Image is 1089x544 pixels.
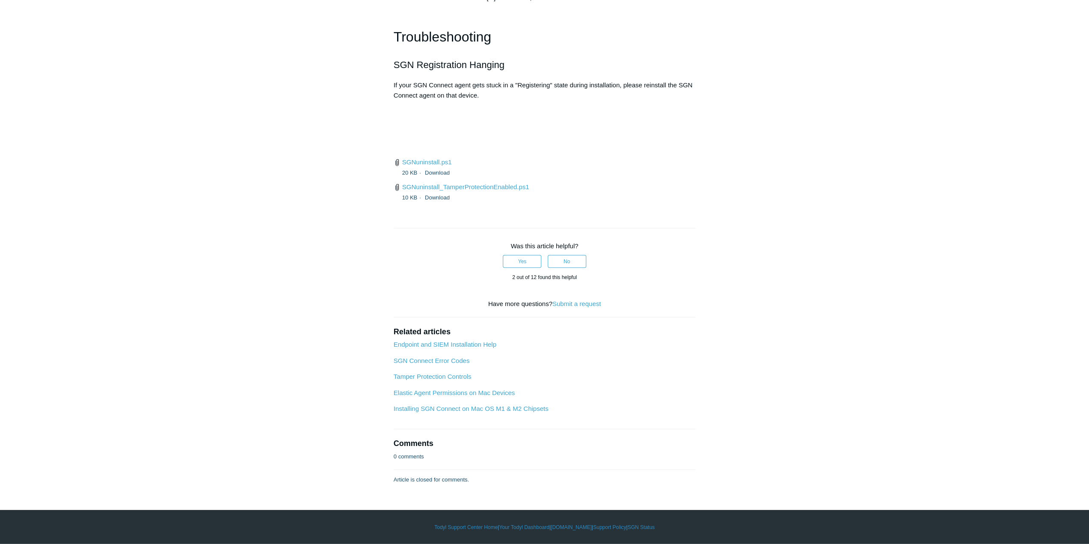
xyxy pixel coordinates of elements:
[394,405,549,412] a: Installing SGN Connect on Mac OS M1 & M2 Chipsets
[434,523,498,531] a: Todyl Support Center Home
[551,523,592,531] a: [DOMAIN_NAME]
[628,523,655,531] a: SGN Status
[425,169,450,176] a: Download
[394,341,496,348] a: Endpoint and SIEM Installation Help
[593,523,626,531] a: Support Policy
[425,194,450,201] a: Download
[394,476,469,484] p: Article is closed for comments.
[394,299,696,309] div: Have more questions?
[394,326,696,338] h2: Related articles
[394,389,515,396] a: Elastic Agent Permissions on Mac Devices
[552,300,601,307] a: Submit a request
[394,373,472,380] a: Tamper Protection Controls
[394,452,424,461] p: 0 comments
[512,274,577,280] span: 2 out of 12 found this helpful
[503,255,541,268] button: This article was helpful
[402,169,423,176] span: 20 KB
[402,194,423,201] span: 10 KB
[402,158,452,166] a: SGNuninstall.ps1
[297,523,793,531] div: | | | |
[499,523,549,531] a: Your Todyl Dashboard
[394,26,696,48] h1: Troubleshooting
[402,183,529,190] a: SGNuninstall_TamperProtectionEnabled.ps1
[394,81,693,99] span: If your SGN Connect agent gets stuck in a "Registering" state during installation, please reinsta...
[394,57,696,72] h2: SGN Registration Hanging
[548,255,586,268] button: This article was not helpful
[394,438,696,449] h2: Comments
[511,242,579,250] span: Was this article helpful?
[394,357,470,364] a: SGN Connect Error Codes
